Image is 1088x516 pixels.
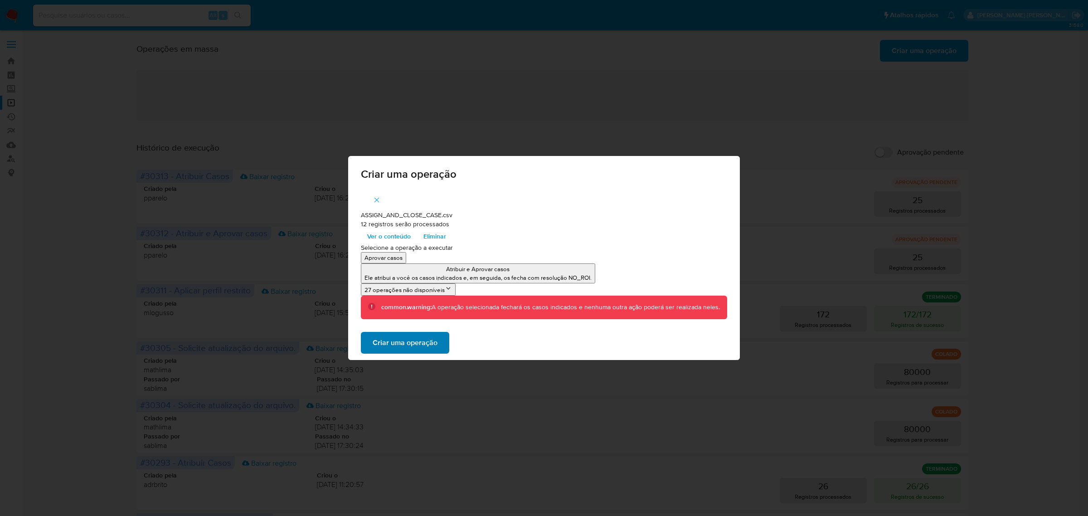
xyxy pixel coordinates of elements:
b: common.warning: [381,302,432,312]
p: Selecione a operação a executar [361,243,728,253]
button: 27 operações não disponíveis [361,283,456,296]
p: 12 registros serão processados [361,220,728,229]
p: Aprovar casos [364,253,403,262]
button: Atribuir e Aprovar casosEle atribui a você os casos indicados e, em seguida, os fecha com resoluç... [361,263,595,283]
p: Ele atribui a você os casos indicados e, em seguida, os fecha com resolução NO_ROI. [364,273,592,282]
p: ASSIGN_AND_CLOSE_CASE.csv [361,211,728,220]
button: Criar uma operação [361,332,449,354]
button: Ver o conteúdo [361,229,417,243]
button: Eliminar [417,229,452,243]
span: Ver o conteúdo [367,230,411,243]
div: A operação selecionada fechará os casos indicados e nenhuma outra ação poderá ser realizada neles. [381,303,720,312]
span: Criar uma operação [361,169,728,180]
span: Criar uma operação [373,333,437,353]
span: Eliminar [423,230,446,243]
button: Aprovar casos [361,252,406,263]
p: Atribuir e Aprovar casos [364,265,592,273]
